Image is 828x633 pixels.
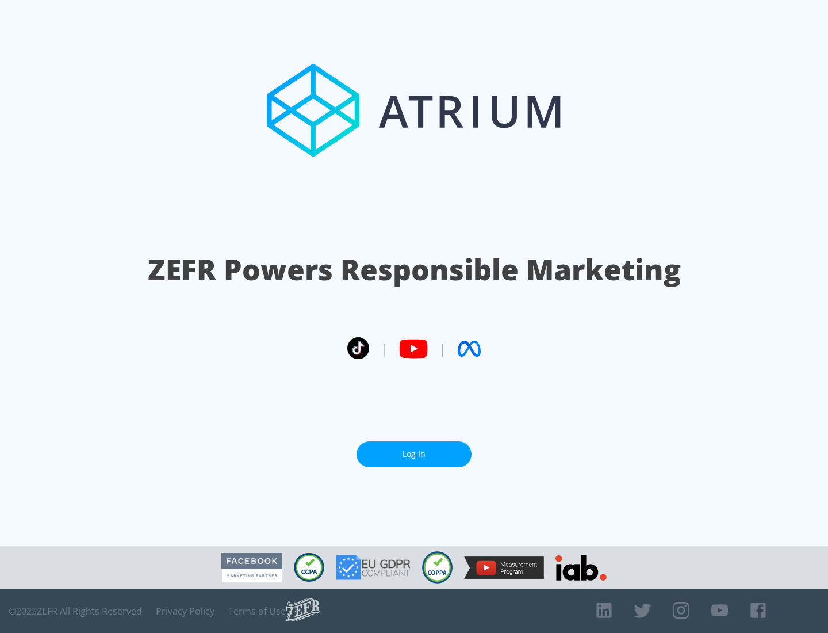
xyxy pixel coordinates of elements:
img: IAB [555,555,607,581]
span: | [439,340,446,357]
img: GDPR Compliant [336,555,411,580]
a: Privacy Policy [156,605,214,617]
span: © 2025 ZEFR All Rights Reserved [9,605,142,617]
img: Facebook Marketing Partner [221,553,282,582]
h1: ZEFR Powers Responsible Marketing [148,250,681,289]
a: Log In [356,441,471,467]
img: COPPA Compliant [422,551,453,584]
span: | [381,340,388,357]
img: CCPA Compliant [294,553,324,582]
a: Terms of Use [228,605,286,617]
img: YouTube Measurement Program [464,556,544,579]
